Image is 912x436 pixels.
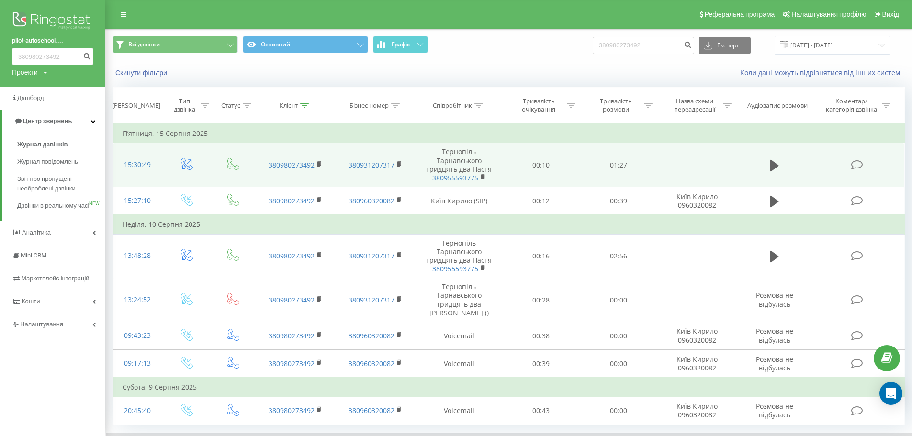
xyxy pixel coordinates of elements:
a: 380960320082 [349,196,394,205]
a: Центр звернень [2,110,105,133]
td: 00:43 [502,397,579,425]
span: Вихід [882,11,899,18]
td: Voicemail [416,322,502,350]
td: Київ Кирило 0960320082 [657,350,737,378]
td: Тернопіль Тарнавського тридцять два [PERSON_NAME] () [416,278,502,322]
td: 00:28 [502,278,579,322]
td: Київ Кирило 0960320082 [657,397,737,425]
a: Журнал повідомлень [17,153,105,170]
a: 380980273492 [269,406,315,415]
td: 00:00 [580,350,657,378]
span: Дзвінки в реальному часі [17,201,89,211]
button: Експорт [699,37,751,54]
td: 00:38 [502,322,579,350]
a: 380980273492 [269,196,315,205]
div: Назва схеми переадресації [669,97,721,113]
td: Київ Кирило (SIP) [416,187,502,215]
td: Київ Кирило 0960320082 [657,322,737,350]
input: Пошук за номером [12,48,93,65]
span: Налаштування [20,321,63,328]
div: 13:24:52 [123,291,153,309]
td: 00:10 [502,143,579,187]
div: Тип дзвінка [171,97,198,113]
div: [PERSON_NAME] [112,101,160,110]
span: Центр звернень [23,117,72,124]
span: Дашборд [17,94,44,101]
a: 380980273492 [269,251,315,260]
a: 380980273492 [269,295,315,304]
td: 00:00 [580,322,657,350]
span: Маркетплейс інтеграцій [21,275,90,282]
span: Налаштування профілю [791,11,866,18]
span: Всі дзвінки [128,41,160,48]
td: 00:16 [502,234,579,278]
img: Ringostat logo [12,10,93,34]
a: 380955593775 [432,264,478,273]
span: Звіт про пропущені необроблені дзвінки [17,174,101,193]
span: Розмова не відбулась [756,355,793,372]
a: 380931207317 [349,160,394,169]
td: Субота, 9 Серпня 2025 [113,378,905,397]
a: 380955593775 [432,173,478,182]
div: 15:30:49 [123,156,153,174]
div: Бізнес номер [349,101,389,110]
button: Графік [373,36,428,53]
div: 09:43:23 [123,326,153,345]
td: 01:27 [580,143,657,187]
span: Розмова не відбулась [756,326,793,344]
span: Журнал повідомлень [17,157,78,167]
td: 00:00 [580,278,657,322]
td: 02:56 [580,234,657,278]
a: 380980273492 [269,359,315,368]
td: 00:39 [502,350,579,378]
td: 00:39 [580,187,657,215]
span: Mini CRM [21,252,46,259]
div: 13:48:28 [123,246,153,265]
a: 380980273492 [269,331,315,340]
span: Аналiтика [22,229,51,236]
input: Пошук за номером [593,37,694,54]
td: Тернопіль Тарнавського тридцять два Настя [416,234,502,278]
div: Аудіозапис розмови [747,101,808,110]
span: Графік [392,41,410,48]
div: Клієнт [280,101,298,110]
a: 380960320082 [349,406,394,415]
div: Тривалість очікування [513,97,564,113]
td: 00:12 [502,187,579,215]
a: Журнал дзвінків [17,136,105,153]
button: Основний [243,36,368,53]
div: Тривалість розмови [590,97,642,113]
a: 380960320082 [349,359,394,368]
div: Статус [221,101,240,110]
a: Дзвінки в реальному часіNEW [17,197,105,214]
div: 20:45:40 [123,402,153,420]
td: Неділя, 10 Серпня 2025 [113,215,905,234]
div: Проекти [12,67,38,77]
span: Реферальна програма [705,11,775,18]
span: Розмова не відбулась [756,402,793,419]
button: Всі дзвінки [113,36,238,53]
div: Співробітник [433,101,472,110]
div: Коментар/категорія дзвінка [823,97,879,113]
a: 380960320082 [349,331,394,340]
td: Voicemail [416,397,502,425]
span: Кошти [22,298,40,305]
span: Журнал дзвінків [17,140,68,149]
td: 00:00 [580,397,657,425]
a: Коли дані можуть відрізнятися вiд інших систем [740,68,905,77]
div: Open Intercom Messenger [879,382,902,405]
a: pilot-autoschool.... [12,36,93,45]
td: Voicemail [416,350,502,378]
a: 380931207317 [349,251,394,260]
td: Тернопіль Тарнавського тридцять два Настя [416,143,502,187]
td: Київ Кирило 0960320082 [657,187,737,215]
div: 15:27:10 [123,191,153,210]
button: Скинути фільтри [113,68,172,77]
span: Розмова не відбулась [756,291,793,308]
a: 380931207317 [349,295,394,304]
a: Звіт про пропущені необроблені дзвінки [17,170,105,197]
div: 09:17:13 [123,354,153,373]
td: П’ятниця, 15 Серпня 2025 [113,124,905,143]
a: 380980273492 [269,160,315,169]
